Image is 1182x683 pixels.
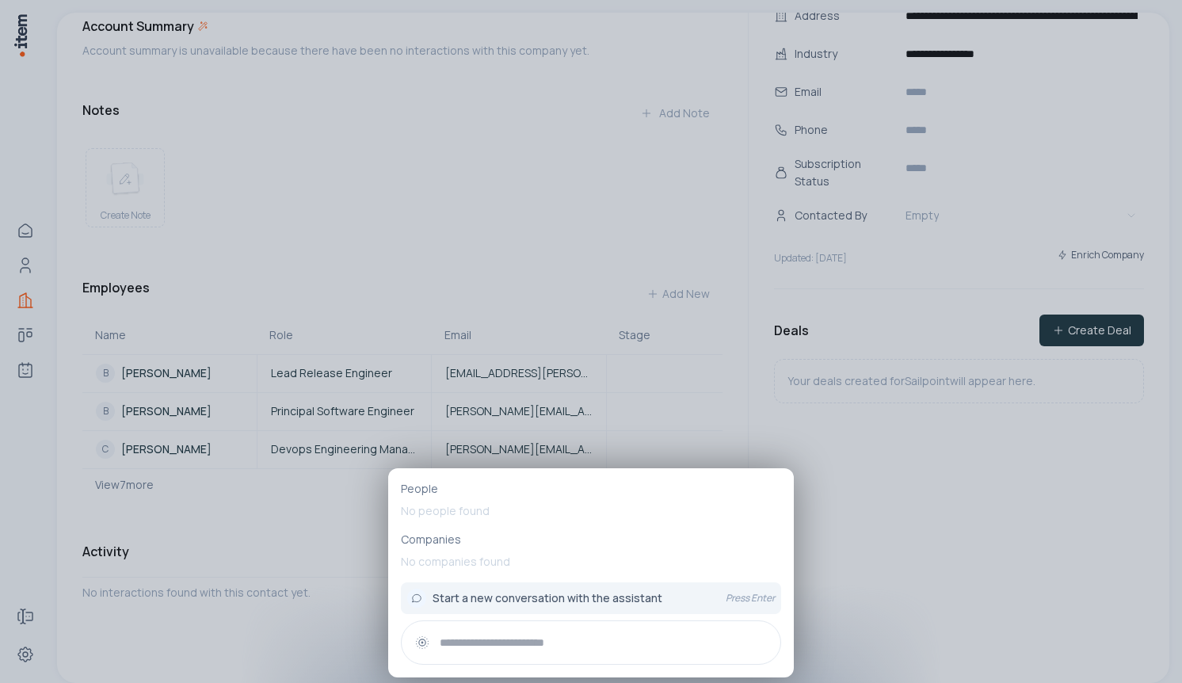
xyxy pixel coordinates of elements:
[401,532,781,548] p: Companies
[401,497,781,525] p: No people found
[401,582,781,614] button: Start a new conversation with the assistantPress Enter
[726,592,775,605] p: Press Enter
[401,481,781,497] p: People
[401,548,781,576] p: No companies found
[433,590,662,606] span: Start a new conversation with the assistant
[388,468,794,677] div: PeopleNo people foundCompaniesNo companies foundStart a new conversation with the assistantPress ...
